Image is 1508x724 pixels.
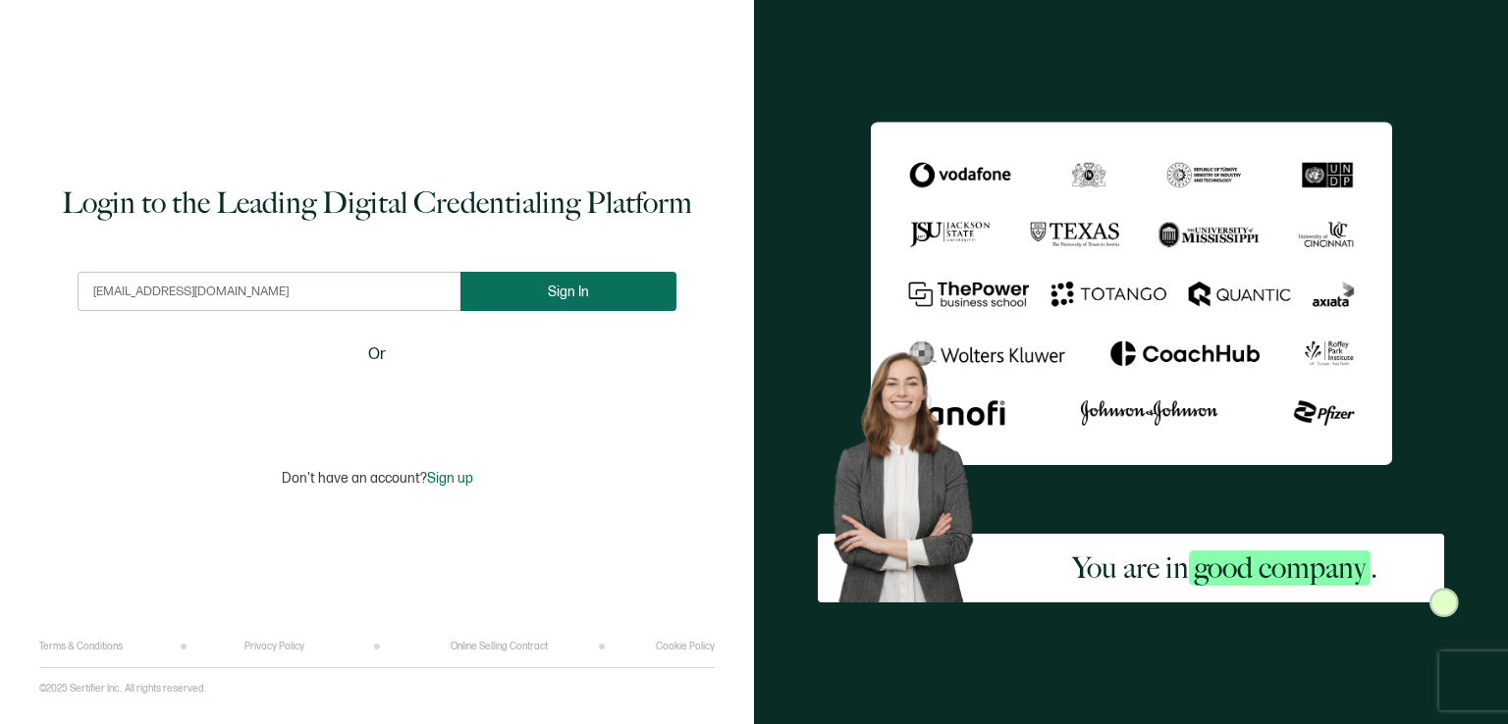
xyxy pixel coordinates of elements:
[39,683,206,695] p: ©2025 Sertifier Inc.. All rights reserved.
[656,641,715,652] a: Cookie Policy
[451,641,548,652] a: Online Selling Contract
[1429,588,1459,617] img: Sertifier Login
[818,339,1005,602] img: Sertifier Login - You are in <span class="strong-h">good company</span>. Hero
[368,342,386,367] span: Or
[871,122,1392,465] img: Sertifier Login - You are in <span class="strong-h">good company</span>.
[62,183,692,223] h1: Login to the Leading Digital Credentialing Platform
[460,272,676,311] button: Sign In
[39,641,123,652] a: Terms & Conditions
[78,272,460,311] input: Enter your work email address
[282,470,473,487] p: Don't have an account?
[254,380,500,423] iframe: Sign in with Google Button
[548,284,589,299] span: Sign In
[244,641,304,652] a: Privacy Policy
[1189,550,1371,586] span: good company
[1072,548,1377,588] h2: You are in .
[427,470,473,487] span: Sign up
